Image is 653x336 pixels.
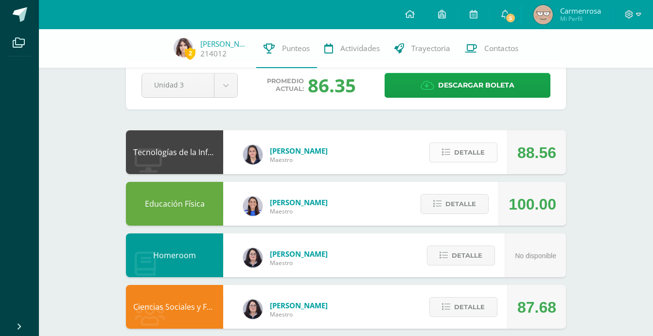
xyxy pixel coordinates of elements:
span: Contactos [484,43,518,53]
img: f270ddb0ea09d79bf84e45c6680ec463.png [243,300,263,319]
span: 5 [505,13,516,23]
div: Ciencias Sociales y Formación Ciudadana [126,285,223,329]
span: [PERSON_NAME] [270,197,328,207]
span: Unidad 3 [154,73,202,96]
span: Carmenrosa [560,6,601,16]
img: 9c985a67a065490b763b888f5ada6da6.png [533,5,553,24]
span: Trayectoria [411,43,450,53]
span: Maestro [270,259,328,267]
div: 100.00 [509,182,556,226]
span: [PERSON_NAME] [270,249,328,259]
span: Mi Perfil [560,15,601,23]
img: dbcf09110664cdb6f63fe058abfafc14.png [243,145,263,164]
span: [PERSON_NAME] [270,146,328,156]
img: 0eea5a6ff783132be5fd5ba128356f6f.png [243,196,263,216]
a: Actividades [317,29,387,68]
img: f270ddb0ea09d79bf84e45c6680ec463.png [243,248,263,267]
span: [PERSON_NAME] [270,301,328,310]
img: 39eb4bf3096e21ebf4b2bed6a34324b7.png [174,38,193,57]
button: Detalle [427,246,495,265]
span: Detalle [454,143,485,161]
span: Punteos [282,43,310,53]
span: Descargar boleta [438,73,514,97]
button: Detalle [429,297,497,317]
span: No disponible [515,252,556,260]
div: 88.56 [517,131,556,175]
span: Maestro [270,310,328,318]
span: 2 [185,47,195,59]
a: Unidad 3 [142,73,237,97]
span: Detalle [452,247,482,265]
button: Detalle [421,194,489,214]
a: Descargar boleta [385,73,550,98]
span: Actividades [340,43,380,53]
span: Maestro [270,207,328,215]
span: Maestro [270,156,328,164]
div: Educación Física [126,182,223,226]
div: 86.35 [308,72,356,98]
span: Detalle [445,195,476,213]
span: Detalle [454,298,485,316]
div: Tecnologías de la Información y Comunicación: Computación [126,130,223,174]
a: [PERSON_NAME] [200,39,249,49]
a: Punteos [256,29,317,68]
div: Homeroom [126,233,223,277]
a: Contactos [458,29,526,68]
button: Detalle [429,142,497,162]
div: 87.68 [517,285,556,329]
span: Promedio actual: [267,77,304,93]
a: Trayectoria [387,29,458,68]
a: 214012 [200,49,227,59]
